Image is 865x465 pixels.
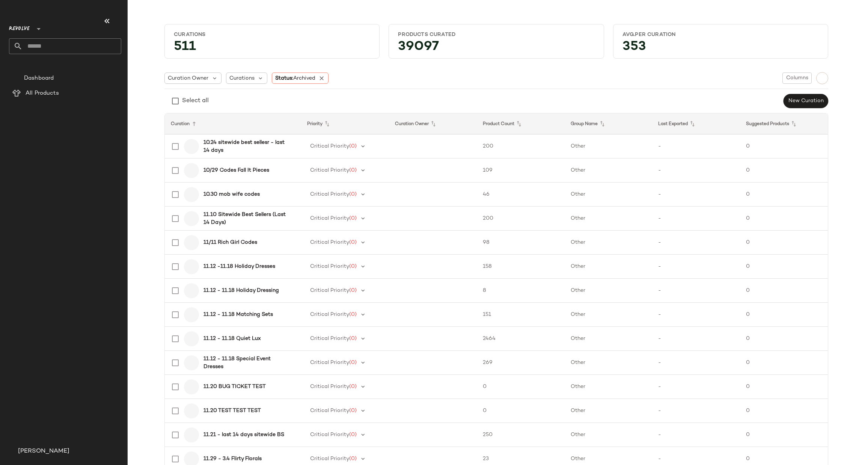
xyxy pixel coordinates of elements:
td: Other [565,303,653,327]
b: 11/11 Rich Girl Codes [203,239,257,246]
td: 0 [740,351,828,375]
span: Status: [275,74,315,82]
span: Archived [293,75,315,81]
td: Other [565,327,653,351]
span: Critical Priority [310,360,349,365]
span: (0) [349,312,357,317]
td: Other [565,183,653,207]
span: (0) [349,264,357,269]
span: Critical Priority [310,288,349,293]
span: Dashboard [24,74,54,83]
th: Curation Owner [389,113,477,134]
span: Critical Priority [310,456,349,462]
b: 10.30 mob wife codes [203,190,260,198]
b: 11.12 - 11.18 Special Event Dresses [203,355,292,371]
div: 511 [168,41,376,55]
td: 250 [477,423,565,447]
div: 353 [616,41,825,55]
b: 11.12 - 11.18 Holiday Dressing [203,287,279,294]
div: Select all [182,97,209,106]
td: 200 [477,207,565,231]
span: Critical Priority [310,336,349,341]
td: 46 [477,183,565,207]
b: 11.20 TEST TEST TEST [203,407,261,415]
span: (0) [349,336,357,341]
td: 0 [740,375,828,399]
td: 0 [740,207,828,231]
td: Other [565,399,653,423]
td: 0 [740,255,828,279]
div: Curations [174,31,370,38]
td: Other [565,207,653,231]
td: - [652,231,740,255]
span: All Products [26,89,59,98]
td: 109 [477,159,565,183]
span: (0) [349,288,357,293]
span: Critical Priority [310,312,349,317]
td: - [652,303,740,327]
th: Product Count [477,113,565,134]
b: 10/29 Codes Fall It Pieces [203,166,269,174]
td: 98 [477,231,565,255]
td: Other [565,375,653,399]
td: - [652,207,740,231]
td: - [652,375,740,399]
span: Critical Priority [310,168,349,173]
td: - [652,279,740,303]
td: Other [565,351,653,375]
td: - [652,183,740,207]
b: 11.10 Sitewide Best Sellers (Last 14 Days) [203,211,292,226]
td: 0 [740,423,828,447]
th: Priority [301,113,389,134]
td: Other [565,279,653,303]
td: 0 [477,399,565,423]
span: New Curation [788,98,824,104]
span: (0) [349,240,357,245]
td: - [652,351,740,375]
th: Group Name [565,113,653,134]
td: - [652,327,740,351]
span: Curations [229,74,255,82]
td: - [652,399,740,423]
td: 151 [477,303,565,327]
span: Critical Priority [310,264,349,269]
td: 2464 [477,327,565,351]
span: Curation Owner [168,74,208,82]
td: 200 [477,134,565,159]
td: 8 [477,279,565,303]
button: Columns [782,72,812,84]
div: 39097 [392,41,600,55]
th: Curation [165,113,301,134]
td: 0 [740,279,828,303]
td: 0 [740,183,828,207]
td: 0 [740,303,828,327]
td: Other [565,134,653,159]
span: Critical Priority [310,408,349,414]
span: Revolve [9,20,30,34]
span: Critical Priority [310,216,349,221]
b: 11.20 BUG TICKET TEST [203,383,266,391]
td: 0 [740,134,828,159]
span: (0) [349,456,357,462]
th: Suggested Products [740,113,828,134]
b: 11.12 - 11.18 Quiet Lux [203,335,261,343]
td: Other [565,159,653,183]
span: Columns [786,75,808,81]
td: Other [565,231,653,255]
span: Critical Priority [310,384,349,390]
span: Critical Priority [310,432,349,438]
span: Critical Priority [310,240,349,245]
b: 11.12 - 11.18 Matching Sets [203,311,273,319]
b: 11.29 - 3.4 Flirty Florals [203,455,262,463]
span: Critical Priority [310,192,349,197]
td: 0 [740,399,828,423]
span: Critical Priority [310,143,349,149]
td: Other [565,255,653,279]
b: 10.24 sitewide best sellesr - last 14 days [203,139,292,154]
td: Other [565,423,653,447]
td: 0 [740,159,828,183]
span: (0) [349,168,357,173]
b: 11.21 - last 14 days sitewide BS [203,431,284,439]
button: New Curation [784,94,828,108]
b: 11.12 -11.18 Holiday Dresses [203,263,275,270]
